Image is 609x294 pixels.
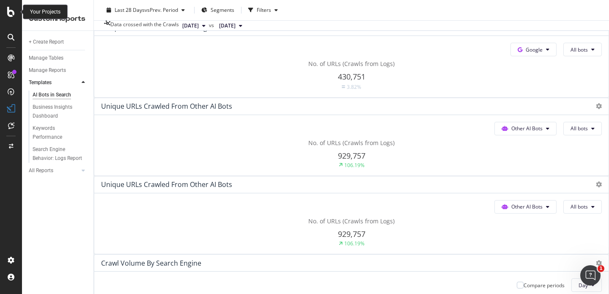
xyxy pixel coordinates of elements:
span: Last 28 Days [115,6,145,14]
button: Last 28 DaysvsPrev. Period [101,6,191,14]
a: Business Insights Dashboard [33,103,88,121]
div: Your Projects [30,8,60,16]
div: Data crossed with the Crawls [110,21,179,31]
span: 929,757 [338,229,365,239]
iframe: Intercom live chat [580,265,601,286]
span: Day [579,282,588,289]
div: Unique URLs Crawled from Other AI BotsOther AI BotsAll botsNo. of URLs (Crawls from Logs)929,7571... [94,176,609,254]
span: No. of URLs (Crawls from Logs) [308,139,395,147]
button: [DATE] [216,21,246,31]
div: Unique URLs Crawled from Other AI BotsOther AI BotsAll botsNo. of URLs (Crawls from Logs)929,7571... [94,98,609,176]
a: + Create Report [29,38,88,47]
button: [DATE] [179,21,209,31]
span: Other AI Bots [511,125,543,132]
a: Search Engine Behavior: Logs Report [33,145,88,163]
span: All bots [571,46,588,53]
button: Other AI Bots [494,200,557,214]
button: Segments [198,3,238,17]
div: Manage Reports [29,66,66,75]
a: Manage Reports [29,66,88,75]
span: Other AI Bots [511,203,543,210]
button: All bots [563,122,602,135]
span: All bots [571,125,588,132]
div: All Reports [29,166,53,175]
button: All bots [563,43,602,56]
a: Manage Tables [29,54,88,63]
a: All Reports [29,166,79,175]
button: Other AI Bots [494,122,557,135]
div: Manage Tables [29,54,63,63]
div: 106.19% [344,240,365,247]
div: Unique URLs Crawled from GoogleGoogleAll botsNo. of URLs (Crawls from Logs)430,751Equal3.82% [94,19,609,97]
span: 430,751 [338,71,365,82]
div: 106.19% [344,162,365,169]
span: Segments [211,6,234,14]
div: Business Insights Dashboard [33,103,81,121]
div: 3.82% [347,83,361,91]
button: Filters [245,3,281,17]
div: Compare periods [524,282,565,289]
span: vs Prev. Period [145,6,178,14]
a: Keywords Performance [33,124,88,142]
div: AI Bots in Search [33,91,71,99]
span: 929,757 [338,151,365,161]
div: Filters [257,6,271,14]
button: All bots [563,200,602,214]
span: vs [209,22,216,29]
div: + Create Report [29,38,64,47]
div: Crawl Volume By Search Engine [101,259,201,267]
button: Google [510,43,557,56]
span: No. of URLs (Crawls from Logs) [308,217,395,225]
span: 2025 Aug. 17th [182,22,199,30]
div: Templates [29,78,52,87]
a: AI Bots in Search [33,91,88,99]
div: Unique URLs Crawled from Other AI Bots [101,180,232,189]
a: Templates [29,78,79,87]
span: No. of URLs (Crawls from Logs) [308,60,395,68]
button: Day [571,278,602,292]
div: Search Engine Behavior: Logs Report [33,145,82,163]
span: 1 [598,265,604,272]
span: All bots [571,203,588,210]
span: Google [526,46,543,53]
img: Equal [342,85,345,88]
div: Unique URLs Crawled from Other AI Bots [101,102,232,110]
span: 2025 Jul. 20th [219,22,236,30]
div: Keywords Performance [33,124,80,142]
